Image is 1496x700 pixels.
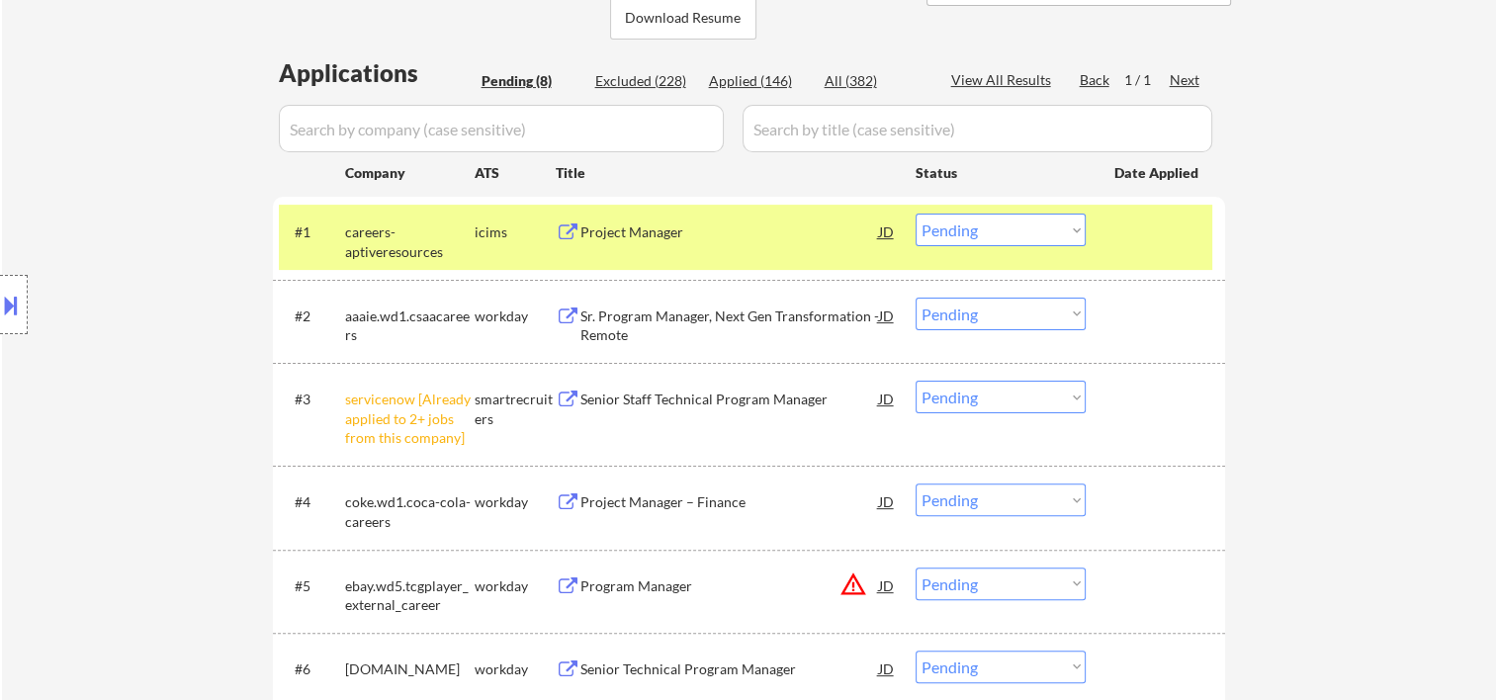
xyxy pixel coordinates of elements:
div: servicenow [Already applied to 2+ jobs from this company] [345,390,475,448]
div: Date Applied [1114,163,1201,183]
div: Applications [279,61,475,85]
div: Project Manager [580,222,879,242]
div: Senior Staff Technical Program Manager [580,390,879,409]
div: #5 [295,576,329,596]
div: Status [916,154,1086,190]
div: Project Manager – Finance [580,492,879,512]
div: Company [345,163,475,183]
div: Title [556,163,897,183]
div: Sr. Program Manager, Next Gen Transformation - Remote [580,306,879,345]
div: ATS [475,163,556,183]
div: smartrecruiters [475,390,556,428]
div: Applied (146) [709,71,808,91]
div: Senior Technical Program Manager [580,659,879,679]
div: workday [475,492,556,512]
div: JD [877,651,897,686]
div: Next [1170,70,1201,90]
div: Back [1080,70,1111,90]
div: Program Manager [580,576,879,596]
div: Pending (8) [482,71,580,91]
div: View All Results [951,70,1057,90]
input: Search by company (case sensitive) [279,105,724,152]
div: Excluded (228) [595,71,694,91]
button: warning_amber [839,570,867,598]
div: workday [475,576,556,596]
div: workday [475,659,556,679]
div: #6 [295,659,329,679]
div: JD [877,483,897,519]
div: JD [877,298,897,333]
div: careers-aptiveresources [345,222,475,261]
div: All (382) [825,71,924,91]
div: workday [475,306,556,326]
div: #4 [295,492,329,512]
div: JD [877,381,897,416]
div: coke.wd1.coca-cola-careers [345,492,475,531]
div: [DOMAIN_NAME] [345,659,475,679]
div: ebay.wd5.tcgplayer_external_career [345,576,475,615]
div: 1 / 1 [1124,70,1170,90]
div: aaaie.wd1.csaacareers [345,306,475,345]
div: JD [877,568,897,603]
div: JD [877,214,897,249]
div: icims [475,222,556,242]
input: Search by title (case sensitive) [743,105,1212,152]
